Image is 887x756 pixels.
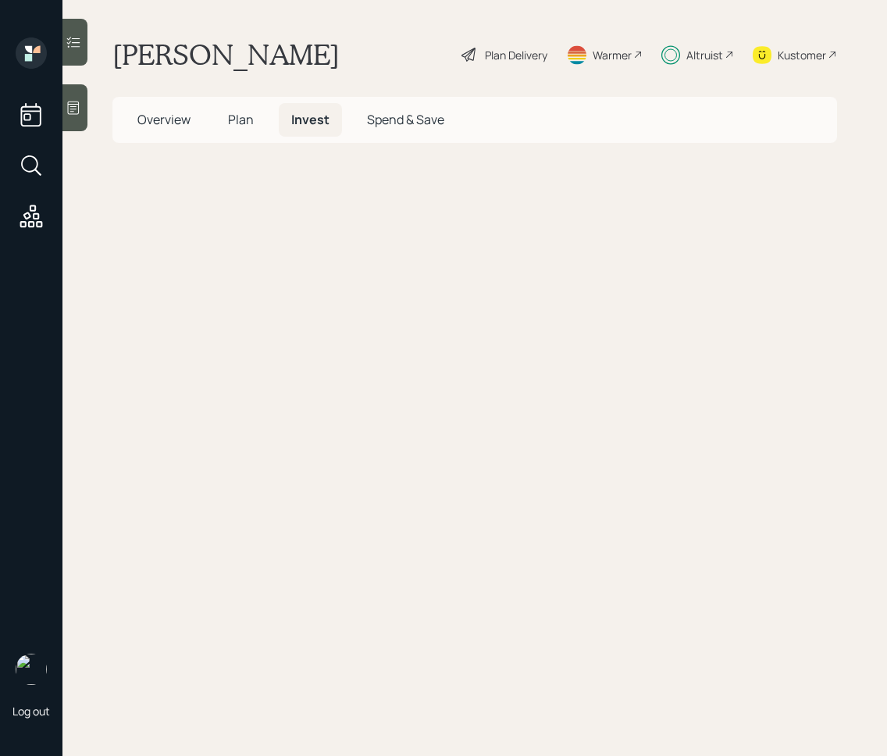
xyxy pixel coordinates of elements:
span: Overview [137,111,191,128]
div: Warmer [593,47,632,63]
span: Plan [228,111,254,128]
div: Altruist [686,47,723,63]
h1: [PERSON_NAME] [112,37,340,72]
img: retirable_logo.png [16,654,47,685]
span: Invest [291,111,330,128]
div: Plan Delivery [485,47,547,63]
div: Log out [12,704,50,719]
span: Spend & Save [367,111,444,128]
div: Kustomer [778,47,826,63]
